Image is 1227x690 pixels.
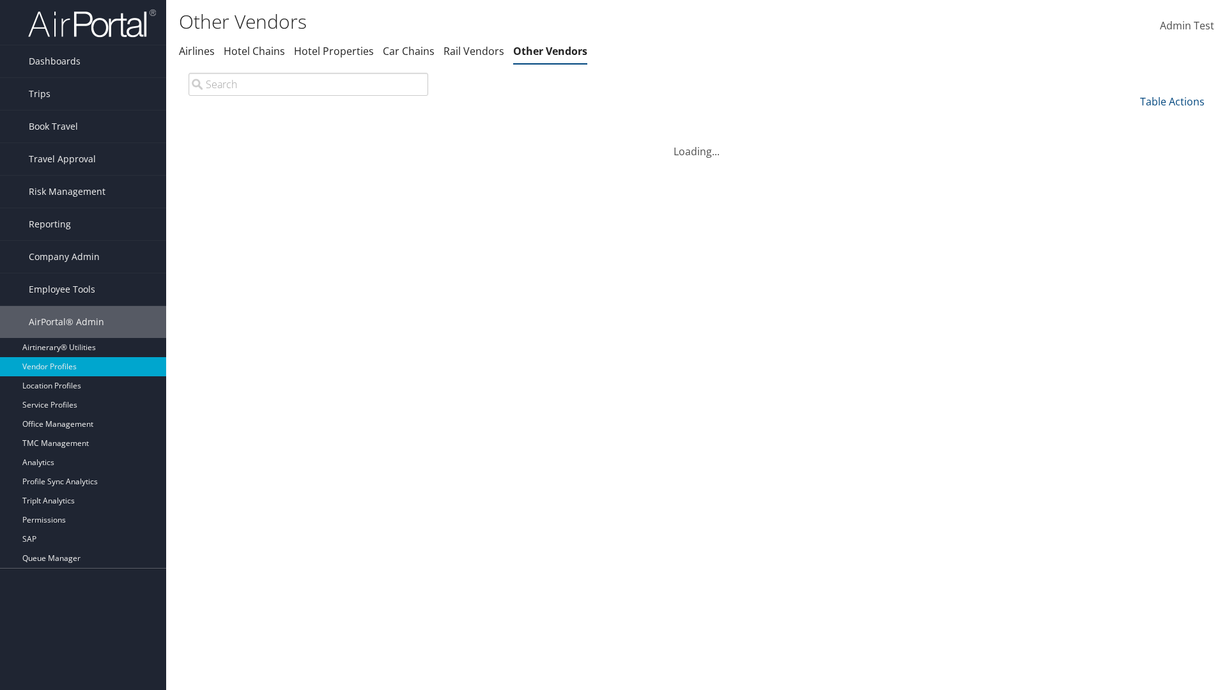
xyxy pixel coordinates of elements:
[29,45,81,77] span: Dashboards
[179,44,215,58] a: Airlines
[189,73,428,96] input: Search
[179,128,1214,159] div: Loading...
[29,143,96,175] span: Travel Approval
[513,44,587,58] a: Other Vendors
[1140,95,1205,109] a: Table Actions
[383,44,435,58] a: Car Chains
[444,44,504,58] a: Rail Vendors
[179,8,869,35] h1: Other Vendors
[29,306,104,338] span: AirPortal® Admin
[29,208,71,240] span: Reporting
[294,44,374,58] a: Hotel Properties
[28,8,156,38] img: airportal-logo.png
[29,176,105,208] span: Risk Management
[1160,6,1214,46] a: Admin Test
[29,78,50,110] span: Trips
[1160,19,1214,33] span: Admin Test
[29,111,78,142] span: Book Travel
[224,44,285,58] a: Hotel Chains
[29,273,95,305] span: Employee Tools
[29,241,100,273] span: Company Admin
